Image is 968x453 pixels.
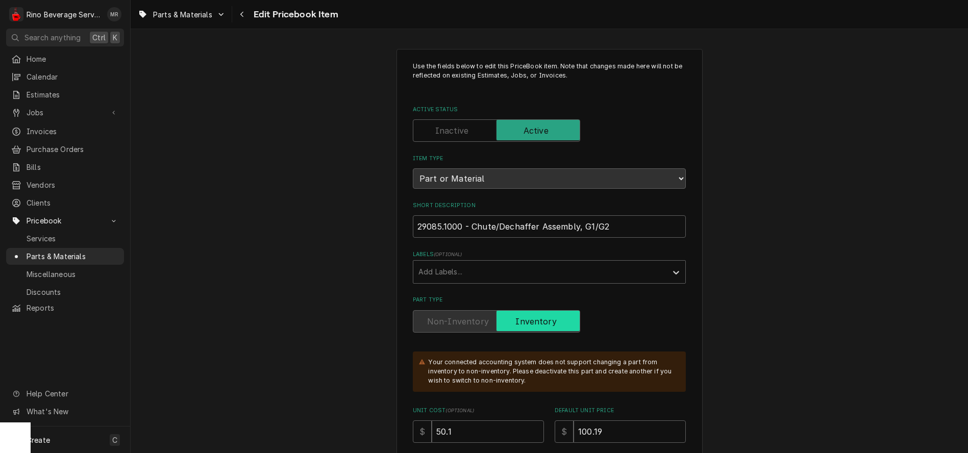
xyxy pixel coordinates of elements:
div: Labels [413,250,686,284]
a: Go to Pricebook [6,212,124,229]
div: Part Type [413,296,686,332]
span: Vendors [27,180,119,190]
span: Jobs [27,107,104,118]
span: Reports [27,303,119,313]
span: Home [27,54,119,64]
a: Purchase Orders [6,141,124,158]
div: Inventory [413,310,686,333]
label: Default Unit Price [555,407,686,415]
div: Short Description [413,202,686,238]
span: Clients [27,197,119,208]
a: Go to Jobs [6,104,124,121]
label: Short Description [413,202,686,210]
label: Part Type [413,296,686,304]
div: Unit Cost [413,407,544,443]
div: R [9,7,23,21]
a: Discounts [6,284,124,300]
div: $ [555,420,574,443]
span: Estimates [27,89,119,100]
label: Item Type [413,155,686,163]
div: Rino Beverage Service's Avatar [9,7,23,21]
div: Active Status [413,106,686,142]
div: MR [107,7,121,21]
span: ( optional ) [434,251,462,257]
a: Services [6,230,124,247]
a: Calendar [6,68,124,85]
a: Parts & Materials [6,248,124,265]
span: Calendar [27,71,119,82]
a: Invoices [6,123,124,140]
button: Navigate back [234,6,251,22]
span: Invoices [27,126,119,137]
p: Use the fields below to edit this PriceBook item. Note that changes made here will not be reflect... [413,62,686,90]
div: $ [413,420,432,443]
div: Your connected accounting system does not support changing a part from inventory to non-inventory... [428,358,676,386]
a: Vendors [6,177,124,193]
label: Labels [413,250,686,259]
div: Item Type [413,155,686,189]
a: Go to Help Center [6,385,124,402]
div: Default Unit Price [555,407,686,443]
a: Reports [6,299,124,316]
a: Go to What's New [6,403,124,420]
span: Purchase Orders [27,144,119,155]
a: Bills [6,159,124,175]
a: Go to Parts & Materials [134,6,230,23]
span: Search anything [24,32,81,43]
button: Search anythingCtrlK [6,29,124,46]
label: Unit Cost [413,407,544,415]
span: Parts & Materials [153,9,212,20]
div: Melissa Rinehart's Avatar [107,7,121,21]
span: Help Center [27,388,118,399]
span: Edit Pricebook Item [251,8,338,21]
span: Ctrl [92,32,106,43]
span: Create [27,436,50,444]
div: Rino Beverage Service [27,9,102,20]
a: Estimates [6,86,124,103]
input: Name used to describe this Part or Material [413,215,686,238]
span: Discounts [27,287,119,297]
span: ( optional ) [445,408,474,413]
span: What's New [27,406,118,417]
span: C [112,435,117,445]
a: Home [6,51,124,67]
a: Miscellaneous [6,266,124,283]
span: Services [27,233,119,244]
span: Miscellaneous [27,269,119,280]
span: Pricebook [27,215,104,226]
span: Parts & Materials [27,251,119,262]
span: K [113,32,117,43]
span: Bills [27,162,119,172]
label: Active Status [413,106,686,114]
a: Clients [6,194,124,211]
